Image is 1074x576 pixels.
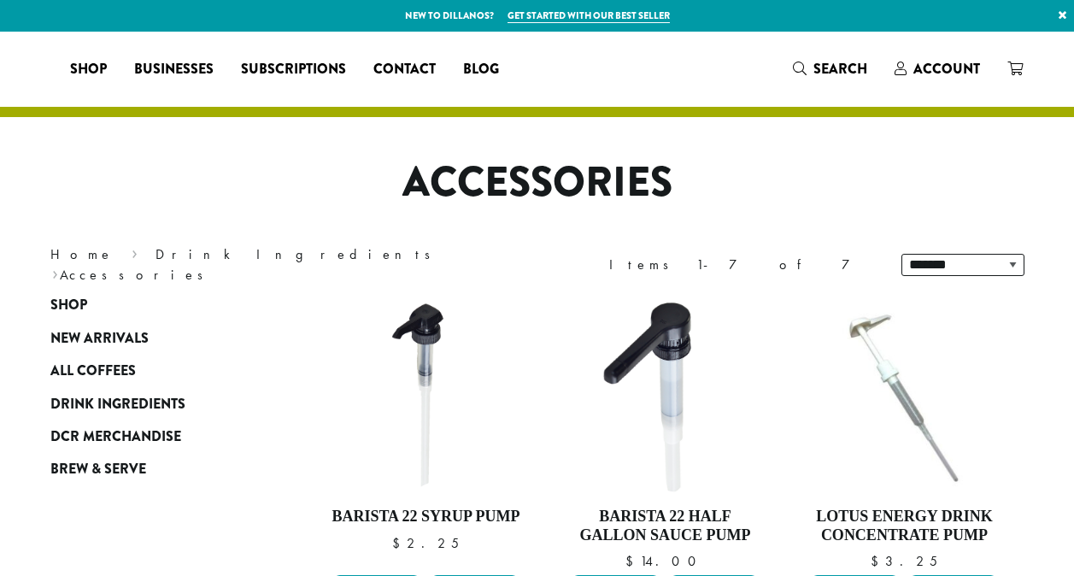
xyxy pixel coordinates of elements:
span: Subscriptions [241,59,346,80]
bdi: 3.25 [871,552,937,570]
a: Search [779,55,881,83]
span: $ [392,534,407,552]
a: Barista 22 Syrup Pump $2.25 [328,297,525,568]
a: New Arrivals [50,322,255,355]
h1: Accessories [38,158,1037,208]
a: Get started with our best seller [508,9,670,23]
a: DCR Merchandise [50,420,255,453]
a: Lotus Energy Drink Concentrate Pump $3.25 [806,297,1002,568]
a: Brew & Serve [50,453,255,485]
a: Shop [50,289,255,321]
span: Search [813,59,867,79]
span: Shop [50,295,87,316]
a: All Coffees [50,355,255,387]
bdi: 2.25 [392,534,459,552]
h4: Barista 22 Half Gallon Sauce Pump [566,508,763,544]
div: Items 1-7 of 7 [609,255,876,275]
span: $ [625,552,640,570]
span: › [52,259,58,285]
span: Blog [463,59,499,80]
a: Shop [56,56,120,83]
h4: Barista 22 Syrup Pump [328,508,525,526]
span: $ [871,552,885,570]
span: DCR Merchandise [50,426,181,448]
span: › [132,238,138,265]
span: New Arrivals [50,328,149,350]
span: Businesses [134,59,214,80]
span: Shop [70,59,107,80]
img: pump_1024x1024_2x_720x_7ebb9306-2e50-43cc-9be2-d4d1730b4a2d_460x-300x300.jpg [806,297,1002,494]
nav: Breadcrumb [50,244,512,285]
span: Brew & Serve [50,459,146,480]
span: Drink Ingredients [50,394,185,415]
a: Home [50,245,114,263]
img: DP1898.01.png [566,297,763,494]
span: All Coffees [50,361,136,382]
img: DP1998.01.png [327,297,524,494]
span: Contact [373,59,436,80]
span: Account [913,59,980,79]
a: Drink Ingredients [50,387,255,420]
a: Barista 22 Half Gallon Sauce Pump $14.00 [566,297,763,568]
a: Drink Ingredients [156,245,442,263]
h4: Lotus Energy Drink Concentrate Pump [806,508,1002,544]
bdi: 14.00 [625,552,704,570]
